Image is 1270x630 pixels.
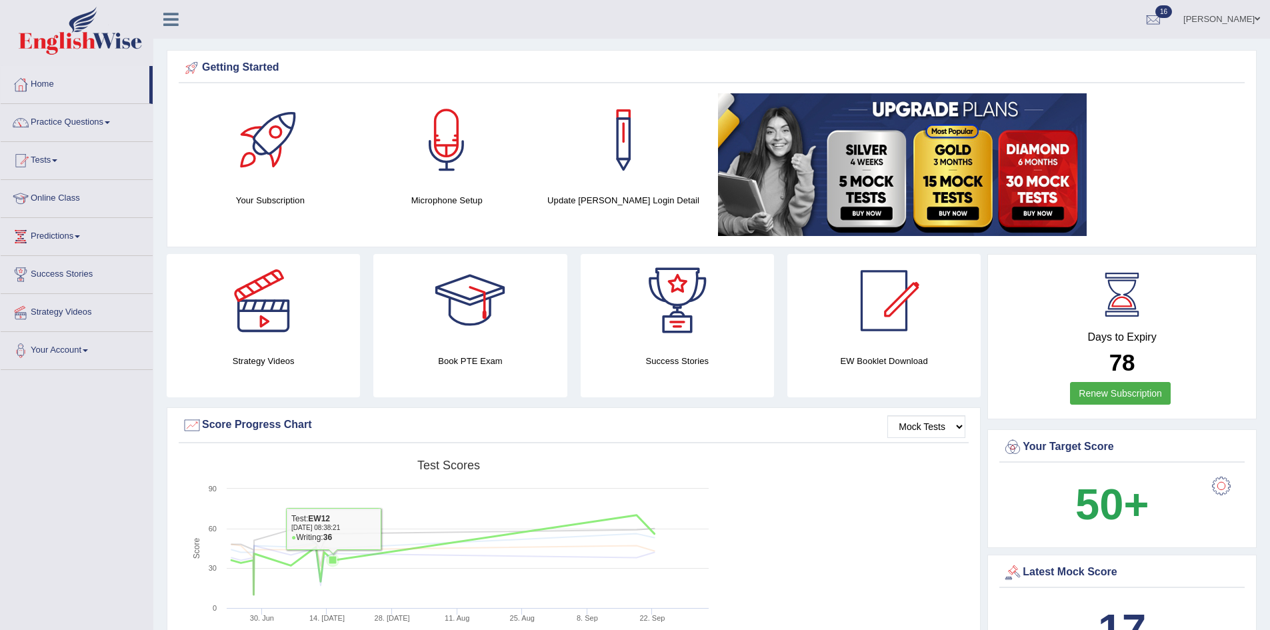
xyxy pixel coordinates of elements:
[1070,382,1171,405] a: Renew Subscription
[1,332,153,365] a: Your Account
[718,93,1087,236] img: small5.jpg
[167,354,360,368] h4: Strategy Videos
[182,58,1241,78] div: Getting Started
[182,415,965,435] div: Score Progress Chart
[1,294,153,327] a: Strategy Videos
[365,193,529,207] h4: Microphone Setup
[1109,349,1135,375] b: 78
[1,142,153,175] a: Tests
[209,564,217,572] text: 30
[1075,480,1149,529] b: 50+
[373,354,567,368] h4: Book PTE Exam
[417,459,480,472] tspan: Test scores
[1,66,149,99] a: Home
[581,354,774,368] h4: Success Stories
[209,525,217,533] text: 60
[1155,5,1172,18] span: 16
[510,614,535,622] tspan: 25. Aug
[192,538,201,559] tspan: Score
[1,180,153,213] a: Online Class
[189,193,352,207] h4: Your Subscription
[250,614,274,622] tspan: 30. Jun
[309,614,345,622] tspan: 14. [DATE]
[1003,331,1241,343] h4: Days to Expiry
[213,604,217,612] text: 0
[1003,563,1241,583] div: Latest Mock Score
[577,614,598,622] tspan: 8. Sep
[787,354,981,368] h4: EW Booklet Download
[1,104,153,137] a: Practice Questions
[1003,437,1241,457] div: Your Target Score
[445,614,469,622] tspan: 11. Aug
[1,256,153,289] a: Success Stories
[1,218,153,251] a: Predictions
[209,485,217,493] text: 90
[542,193,705,207] h4: Update [PERSON_NAME] Login Detail
[639,614,665,622] tspan: 22. Sep
[375,614,410,622] tspan: 28. [DATE]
